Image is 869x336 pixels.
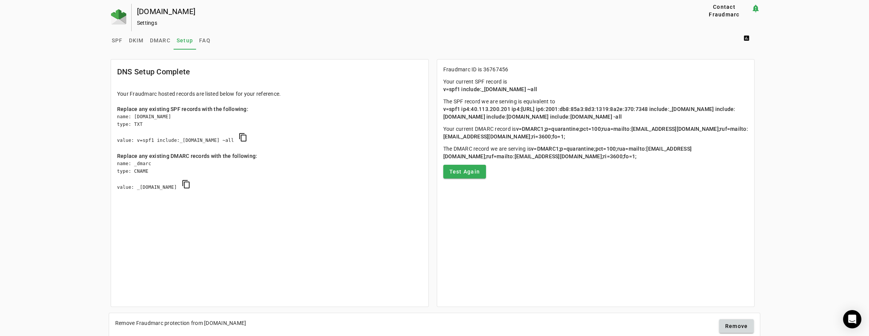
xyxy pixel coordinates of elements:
[443,106,735,120] span: v=spf1 ip4:40.113.200.201 ip4:[URL] ip6:2001:db8:85a3:8d3:1319:8a2e:370:7348 include:_[DOMAIN_NAM...
[177,175,195,193] button: copy DMARC
[199,38,211,43] span: FAQ
[117,152,422,160] div: Replace any existing DMARC records with the following:
[751,4,760,13] mat-icon: notification_important
[111,9,126,24] img: Fraudmarc Logo
[126,31,147,50] a: DKIM
[443,66,748,73] p: Fraudmarc ID is 36767456
[147,31,174,50] a: DMARC
[137,19,673,27] div: Settings
[112,38,123,43] span: SPF
[115,319,246,327] div: Remove Fraudmarc protection from [DOMAIN_NAME]
[443,86,537,92] span: v=spf1 include:_[DOMAIN_NAME] ~all
[443,125,748,140] p: Your current DMARC record is
[234,128,252,146] button: copy SPF
[443,145,748,160] p: The DMARC record we are serving is
[150,38,171,43] span: DMARC
[177,38,193,43] span: Setup
[117,113,422,152] div: name: [DOMAIN_NAME] type: TXT value: v=spf1 include:_[DOMAIN_NAME] ~all
[449,168,480,175] span: Test Again
[117,160,422,199] div: name: _dmarc type: CNAME value: _[DOMAIN_NAME]
[117,66,190,78] mat-card-title: DNS Setup Complete
[137,8,673,15] div: [DOMAIN_NAME]
[443,165,486,178] button: Test Again
[129,38,144,43] span: DKIM
[117,90,422,98] div: Your Fraudmarc hosted records are listed below for your reference.
[117,105,422,113] div: Replace any existing SPF records with the following:
[725,322,748,330] span: Remove
[700,3,748,18] span: Contact Fraudmarc
[443,126,748,140] span: v=DMARC1;p=quarantine;pct=100;rua=mailto:[EMAIL_ADDRESS][DOMAIN_NAME];ruf=mailto:[EMAIL_ADDRESS][...
[109,31,126,50] a: SPF
[196,31,214,50] a: FAQ
[443,78,748,93] p: Your current SPF record is
[843,310,861,328] div: Open Intercom Messenger
[443,98,748,121] p: The SPF record we are serving is equivalent to
[697,4,752,18] button: Contact Fraudmarc
[443,146,692,159] span: v=DMARC1;p=quarantine;pct=100;rua=mailto:[EMAIL_ADDRESS][DOMAIN_NAME];ruf=mailto:[EMAIL_ADDRESS][...
[719,319,754,333] button: Remove
[174,31,196,50] a: Setup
